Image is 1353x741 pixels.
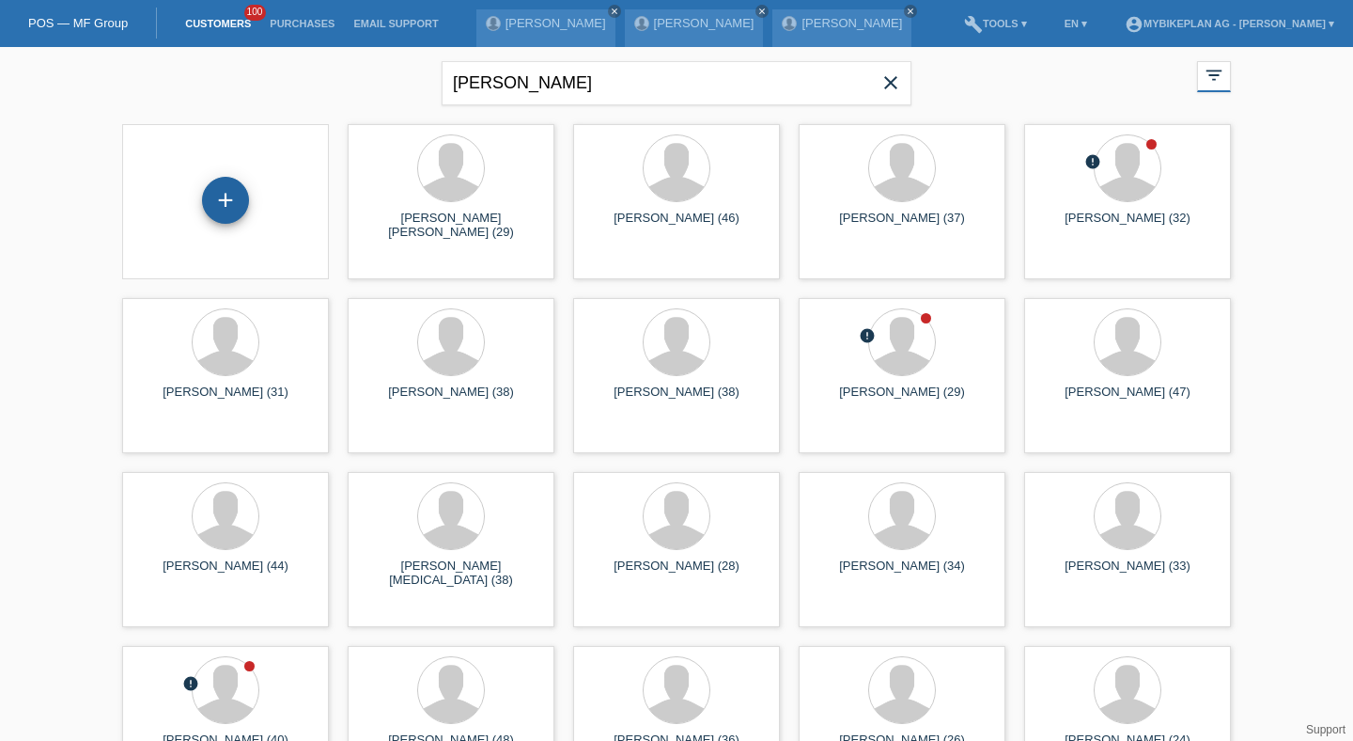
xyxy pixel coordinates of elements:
[1125,15,1143,34] i: account_circle
[588,559,765,589] div: [PERSON_NAME] (28)
[610,7,619,16] i: close
[904,5,917,18] a: close
[1204,65,1224,86] i: filter_list
[654,16,754,30] a: [PERSON_NAME]
[442,61,911,105] input: Search...
[176,18,260,29] a: Customers
[244,5,267,21] span: 100
[906,7,915,16] i: close
[1039,385,1216,415] div: [PERSON_NAME] (47)
[28,16,128,30] a: POS — MF Group
[1306,723,1345,736] a: Support
[1084,153,1101,170] i: error
[859,327,876,347] div: unconfirmed, pending
[1039,559,1216,589] div: [PERSON_NAME] (33)
[879,71,902,94] i: close
[814,211,990,241] div: [PERSON_NAME] (37)
[588,385,765,415] div: [PERSON_NAME] (38)
[1039,211,1216,241] div: [PERSON_NAME] (32)
[137,385,314,415] div: [PERSON_NAME] (31)
[363,385,539,415] div: [PERSON_NAME] (38)
[363,211,539,241] div: [PERSON_NAME] [PERSON_NAME] (29)
[814,559,990,589] div: [PERSON_NAME] (34)
[757,7,767,16] i: close
[955,18,1036,29] a: buildTools ▾
[608,5,621,18] a: close
[344,18,447,29] a: Email Support
[363,559,539,589] div: [PERSON_NAME][MEDICAL_DATA] (38)
[1084,153,1101,173] div: unconfirmed, pending
[801,16,902,30] a: [PERSON_NAME]
[203,184,248,216] div: Add customer
[260,18,344,29] a: Purchases
[505,16,606,30] a: [PERSON_NAME]
[182,675,199,692] i: error
[1115,18,1344,29] a: account_circleMybikeplan AG - [PERSON_NAME] ▾
[182,675,199,695] div: unconfirmed, pending
[964,15,983,34] i: build
[859,327,876,344] i: error
[588,211,765,241] div: [PERSON_NAME] (46)
[137,559,314,589] div: [PERSON_NAME] (44)
[755,5,769,18] a: close
[814,385,990,415] div: [PERSON_NAME] (29)
[1055,18,1096,29] a: EN ▾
